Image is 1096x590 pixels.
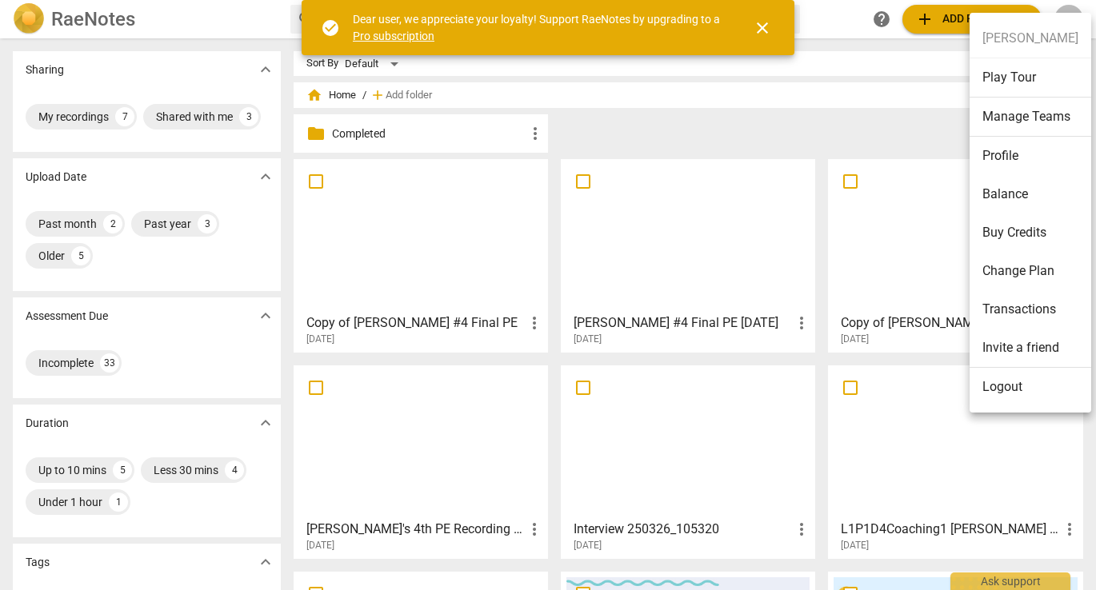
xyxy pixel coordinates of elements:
[321,18,340,38] span: check_circle
[753,18,772,38] span: close
[743,9,782,47] button: Close
[970,58,1091,98] li: Play Tour
[353,11,724,44] div: Dear user, we appreciate your loyalty! Support RaeNotes by upgrading to a
[353,30,434,42] a: Pro subscription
